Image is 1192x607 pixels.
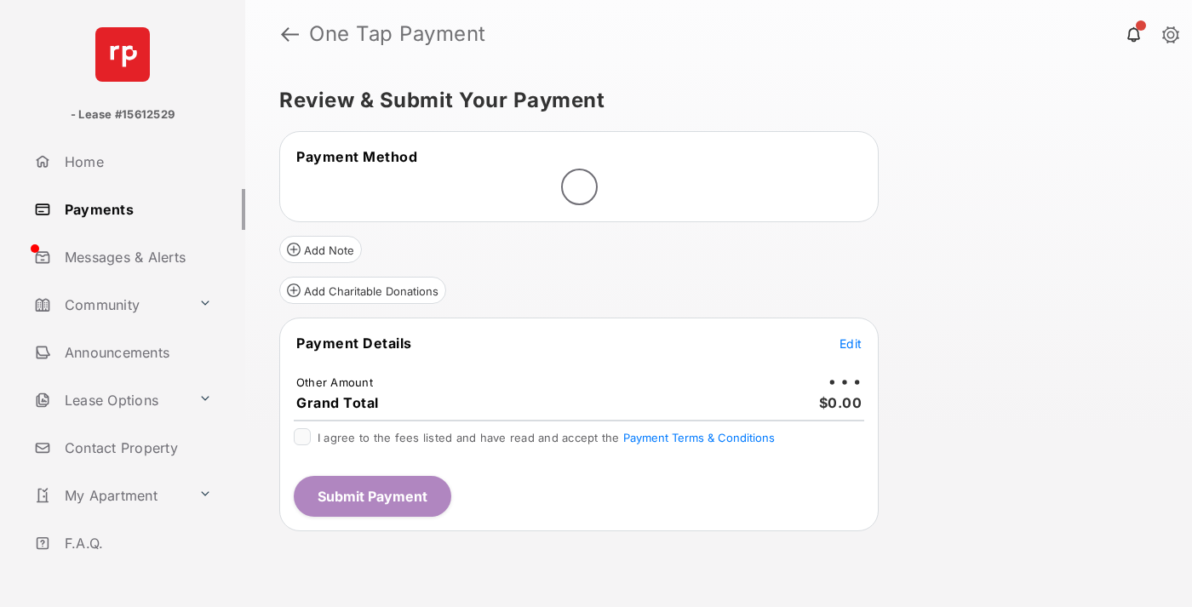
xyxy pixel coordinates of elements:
[840,336,862,351] span: Edit
[623,431,775,444] button: I agree to the fees listed and have read and accept the
[27,475,192,516] a: My Apartment
[71,106,175,123] p: - Lease #15612529
[27,237,245,278] a: Messages & Alerts
[819,394,862,411] span: $0.00
[27,380,192,421] a: Lease Options
[95,27,150,82] img: svg+xml;base64,PHN2ZyB4bWxucz0iaHR0cDovL3d3dy53My5vcmcvMjAwMC9zdmciIHdpZHRoPSI2NCIgaGVpZ2h0PSI2NC...
[27,141,245,182] a: Home
[309,24,486,44] strong: One Tap Payment
[840,335,862,352] button: Edit
[295,375,374,390] td: Other Amount
[279,277,446,304] button: Add Charitable Donations
[296,394,379,411] span: Grand Total
[27,284,192,325] a: Community
[27,523,245,564] a: F.A.Q.
[27,189,245,230] a: Payments
[279,90,1144,111] h5: Review & Submit Your Payment
[296,148,417,165] span: Payment Method
[279,236,362,263] button: Add Note
[294,476,451,517] button: Submit Payment
[27,332,245,373] a: Announcements
[27,427,245,468] a: Contact Property
[296,335,412,352] span: Payment Details
[318,431,775,444] span: I agree to the fees listed and have read and accept the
